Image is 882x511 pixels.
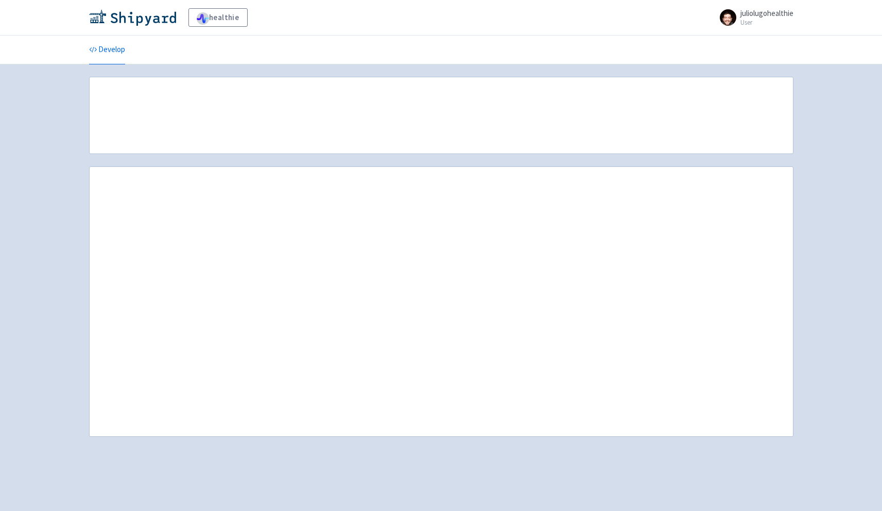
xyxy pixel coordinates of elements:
[89,9,176,26] img: Shipyard logo
[740,19,793,26] small: User
[740,8,793,18] span: juliolugohealthie
[89,36,125,64] a: Develop
[188,8,248,27] a: healthie
[714,9,793,26] a: juliolugohealthie User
